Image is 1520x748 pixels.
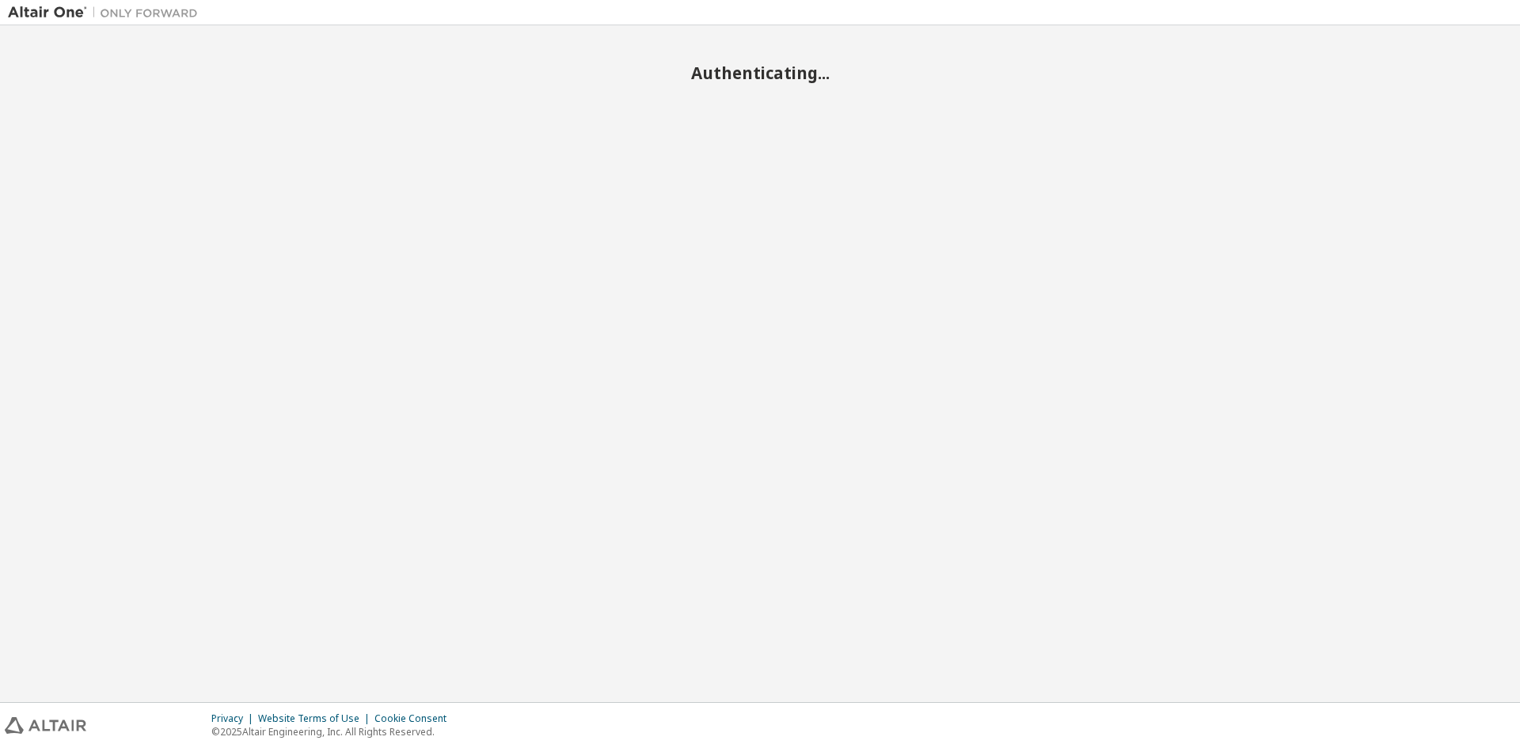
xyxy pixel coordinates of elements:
[8,5,206,21] img: Altair One
[211,712,258,725] div: Privacy
[374,712,456,725] div: Cookie Consent
[258,712,374,725] div: Website Terms of Use
[8,63,1512,83] h2: Authenticating...
[5,717,86,734] img: altair_logo.svg
[211,725,456,739] p: © 2025 Altair Engineering, Inc. All Rights Reserved.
